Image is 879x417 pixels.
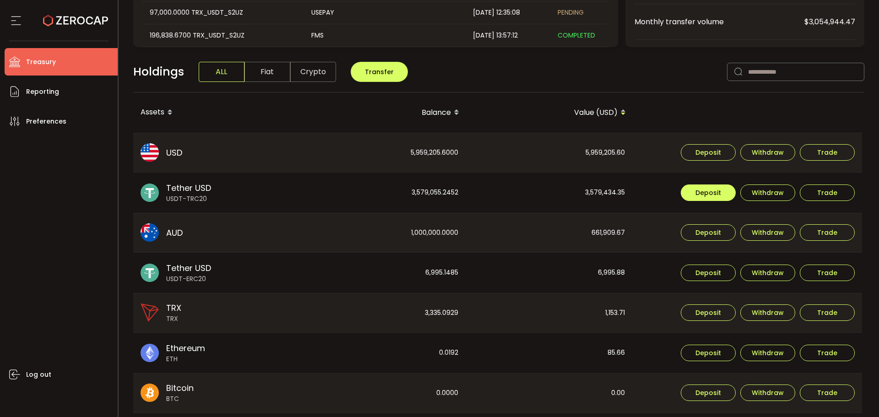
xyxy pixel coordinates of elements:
[752,190,784,196] span: Withdraw
[752,390,784,396] span: Withdraw
[740,144,795,161] button: Withdraw
[365,67,394,76] span: Transfer
[26,368,51,381] span: Log out
[740,345,795,361] button: Withdraw
[166,354,205,364] span: ETH
[695,309,721,316] span: Deposit
[467,374,632,413] div: 0.00
[752,350,784,356] span: Withdraw
[740,304,795,321] button: Withdraw
[752,229,784,236] span: Withdraw
[300,293,466,333] div: 3,335.0929
[290,62,336,82] span: Crypto
[300,253,466,293] div: 6,995.1485
[817,350,837,356] span: Trade
[166,302,181,314] span: TRX
[558,31,595,40] span: COMPLETED
[166,274,211,284] span: USDT-ERC20
[26,115,66,128] span: Preferences
[467,105,633,120] div: Value (USD)
[817,149,837,156] span: Trade
[681,144,736,161] button: Deposit
[166,262,211,274] span: Tether USD
[695,390,721,396] span: Deposit
[141,264,159,282] img: usdt_portfolio.svg
[141,303,159,322] img: trx_portfolio.png
[695,149,721,156] span: Deposit
[817,229,837,236] span: Trade
[800,304,855,321] button: Trade
[681,304,736,321] button: Deposit
[817,390,837,396] span: Trade
[752,149,784,156] span: Withdraw
[740,385,795,401] button: Withdraw
[141,223,159,242] img: aud_portfolio.svg
[467,173,632,213] div: 3,579,434.35
[817,270,837,276] span: Trade
[351,62,408,82] button: Transfer
[166,382,194,394] span: Bitcoin
[166,194,211,204] span: USDT-TRC20
[558,8,584,17] span: PENDING
[817,309,837,316] span: Trade
[681,224,736,241] button: Deposit
[695,190,721,196] span: Deposit
[740,265,795,281] button: Withdraw
[142,30,303,41] div: 196,838.6700 TRX_USDT_S2UZ
[800,265,855,281] button: Trade
[467,253,632,293] div: 6,995.88
[304,7,465,18] div: USEPAY
[681,345,736,361] button: Deposit
[166,314,181,324] span: TRX
[300,173,466,213] div: 3,579,055.2452
[740,224,795,241] button: Withdraw
[141,384,159,402] img: btc_portfolio.svg
[166,182,211,194] span: Tether USD
[467,293,632,333] div: 1,153.71
[740,184,795,201] button: Withdraw
[695,229,721,236] span: Deposit
[466,7,550,18] div: [DATE] 12:35:08
[26,55,56,69] span: Treasury
[467,333,632,373] div: 85.66
[300,133,466,173] div: 5,959,205.6000
[300,213,466,253] div: 1,000,000.0000
[141,143,159,162] img: usd_portfolio.svg
[800,224,855,241] button: Trade
[199,62,244,82] span: ALL
[681,385,736,401] button: Deposit
[244,62,290,82] span: Fiat
[800,144,855,161] button: Trade
[800,345,855,361] button: Trade
[635,16,804,27] span: Monthly transfer volume
[300,333,466,373] div: 0.0192
[166,342,205,354] span: Ethereum
[166,227,183,239] span: AUD
[681,265,736,281] button: Deposit
[695,270,721,276] span: Deposit
[833,373,879,417] iframe: Chat Widget
[695,350,721,356] span: Deposit
[166,394,194,404] span: BTC
[681,184,736,201] button: Deposit
[133,105,300,120] div: Assets
[26,85,59,98] span: Reporting
[752,309,784,316] span: Withdraw
[804,16,855,27] span: $3,054,944.47
[166,146,182,159] span: USD
[817,190,837,196] span: Trade
[800,184,855,201] button: Trade
[304,30,465,41] div: FMS
[800,385,855,401] button: Trade
[141,184,159,202] img: usdt_portfolio.svg
[752,270,784,276] span: Withdraw
[467,133,632,173] div: 5,959,205.60
[466,30,550,41] div: [DATE] 13:57:12
[141,344,159,362] img: eth_portfolio.svg
[300,374,466,413] div: 0.0000
[300,105,467,120] div: Balance
[467,213,632,253] div: 661,909.67
[142,7,303,18] div: 97,000.0000 TRX_USDT_S2UZ
[133,63,184,81] span: Holdings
